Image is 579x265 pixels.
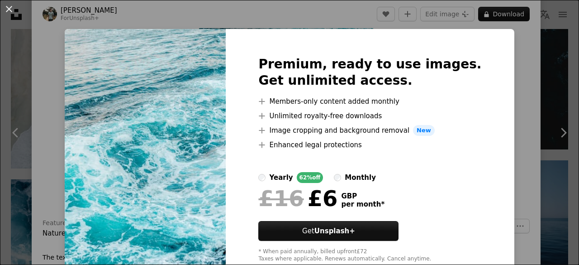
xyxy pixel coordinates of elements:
[341,192,384,200] span: GBP
[258,221,399,241] button: GetUnsplash+
[314,227,355,235] strong: Unsplash+
[258,187,337,210] div: £6
[258,125,481,136] li: Image cropping and background removal
[258,56,481,89] h2: Premium, ready to use images. Get unlimited access.
[334,174,341,181] input: monthly
[258,187,304,210] span: £16
[258,248,481,263] div: * When paid annually, billed upfront £72 Taxes where applicable. Renews automatically. Cancel any...
[345,172,376,183] div: monthly
[258,111,481,121] li: Unlimited royalty-free downloads
[269,172,293,183] div: yearly
[341,200,384,208] span: per month *
[413,125,435,136] span: New
[258,96,481,107] li: Members-only content added monthly
[297,172,323,183] div: 62% off
[258,140,481,150] li: Enhanced legal protections
[258,174,266,181] input: yearly62%off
